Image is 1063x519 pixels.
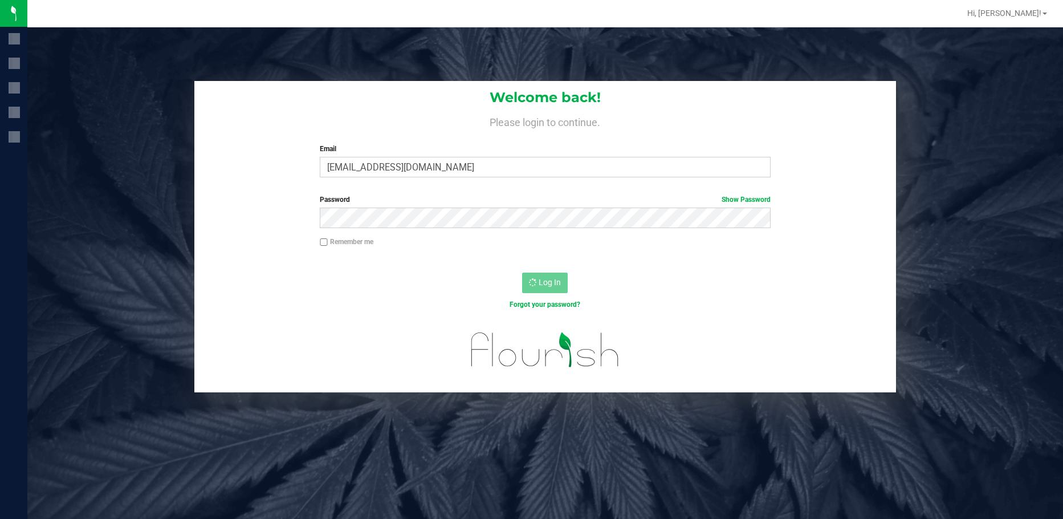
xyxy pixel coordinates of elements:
[539,278,561,287] span: Log In
[320,144,771,154] label: Email
[510,301,580,309] a: Forgot your password?
[458,322,633,378] img: flourish_logo.svg
[722,196,771,204] a: Show Password
[320,238,328,246] input: Remember me
[320,196,350,204] span: Password
[967,9,1041,18] span: Hi, [PERSON_NAME]!
[522,273,568,293] button: Log In
[194,90,896,105] h1: Welcome back!
[194,114,896,128] h4: Please login to continue.
[320,237,373,247] label: Remember me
